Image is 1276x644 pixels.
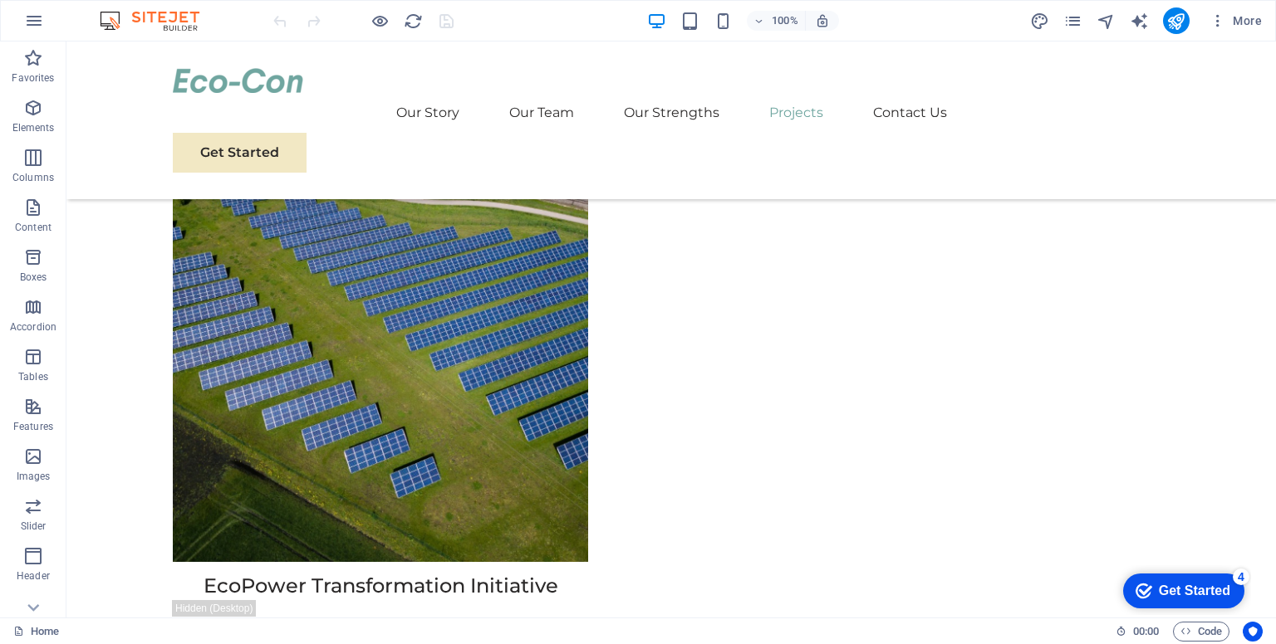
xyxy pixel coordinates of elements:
p: Boxes [20,271,47,284]
a: Click to cancel selection. Double-click to open Pages [13,622,59,642]
p: Images [17,470,51,483]
button: 100% [747,11,806,31]
p: Columns [12,171,54,184]
i: Design (Ctrl+Alt+Y) [1030,12,1049,31]
i: Pages (Ctrl+Alt+S) [1063,12,1082,31]
i: Reload page [404,12,423,31]
button: More [1203,7,1269,34]
span: : [1145,625,1147,637]
button: Usercentrics [1243,622,1263,642]
p: Accordion [10,320,56,334]
i: On resize automatically adjust zoom level to fit chosen device. [815,13,830,28]
span: More [1210,12,1262,29]
button: Code [1173,622,1229,642]
button: reload [403,11,423,31]
img: Editor Logo [96,11,220,31]
div: Get Started 4 items remaining, 20% complete [13,8,135,43]
div: 4 [123,3,140,20]
button: text_generator [1130,11,1150,31]
i: Publish [1166,12,1185,31]
p: Content [15,221,52,234]
h6: 100% [772,11,798,31]
div: Get Started [49,18,120,33]
i: AI Writer [1130,12,1149,31]
p: Favorites [12,71,54,85]
button: design [1030,11,1050,31]
span: 00 00 [1133,622,1159,642]
i: Navigator [1097,12,1116,31]
button: Click here to leave preview mode and continue editing [370,11,390,31]
button: navigator [1097,11,1116,31]
p: Slider [21,520,47,533]
span: Code [1180,622,1222,642]
button: publish [1163,7,1190,34]
button: pages [1063,11,1083,31]
p: Features [13,420,53,433]
p: Elements [12,121,55,134]
p: Tables [18,370,48,383]
p: Header [17,569,50,583]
